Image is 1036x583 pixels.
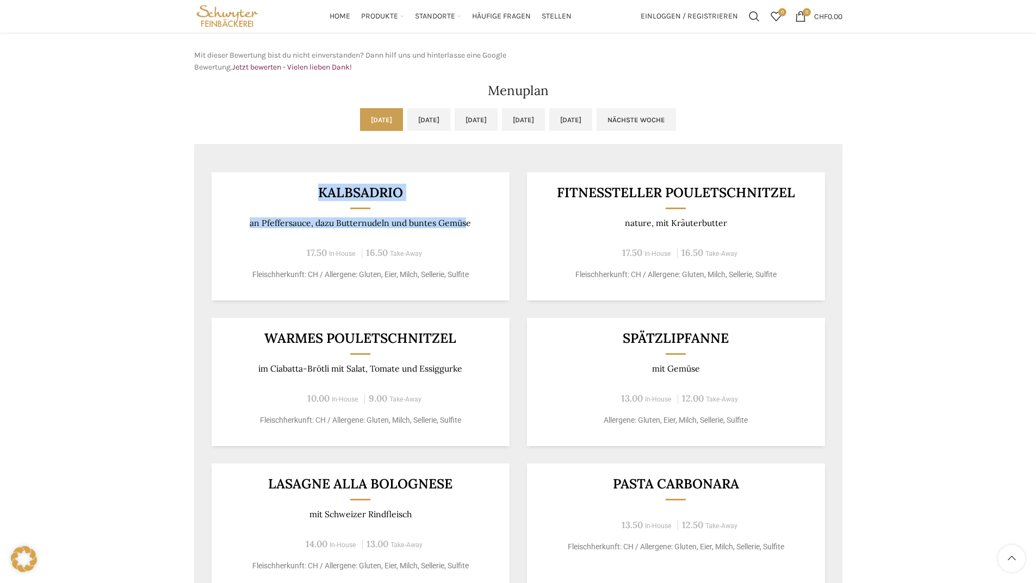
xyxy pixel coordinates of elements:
p: Fleischherkunft: CH / Allergene: Gluten, Milch, Sellerie, Sulfite [540,269,811,280]
p: Fleischherkunft: CH / Allergene: Gluten, Eier, Milch, Sellerie, Sulfite [540,541,811,553]
a: Nächste Woche [597,108,676,131]
span: 16.50 [681,247,703,259]
span: In-House [329,250,356,258]
h3: Spätzlipfanne [540,331,811,345]
span: In-House [332,396,358,403]
span: 10.00 [307,392,330,404]
span: Stellen [542,11,572,22]
p: mit Gemüse [540,363,811,374]
p: Fleischherkunft: CH / Allergene: Gluten, Eier, Milch, Sellerie, Sulfite [225,269,496,280]
span: In-House [330,541,356,549]
span: 17.50 [622,247,642,259]
span: 17.50 [307,247,327,259]
h2: Menuplan [194,84,842,97]
span: Take-Away [389,396,421,403]
h3: Warmes Pouletschnitzel [225,331,496,345]
p: nature, mit Kräuterbutter [540,218,811,228]
span: Home [330,11,350,22]
a: Häufige Fragen [472,5,531,27]
span: Take-Away [390,250,422,258]
span: 9.00 [369,392,387,404]
p: Allergene: Gluten, Eier, Milch, Sellerie, Sulfite [540,415,811,426]
a: Jetzt bewerten - Vielen lieben Dank! [232,62,352,72]
span: In-House [644,250,671,258]
a: [DATE] [455,108,498,131]
a: [DATE] [502,108,545,131]
span: CHF [814,11,828,21]
a: Home [330,5,350,27]
span: In-House [645,396,672,403]
span: 12.50 [682,519,703,531]
a: [DATE] [407,108,450,131]
span: Take-Away [705,250,737,258]
bdi: 0.00 [814,11,842,21]
a: Einloggen / Registrieren [635,5,743,27]
h3: Pasta Carbonara [540,477,811,491]
a: 0 [765,5,787,27]
a: 0 CHF0.00 [790,5,848,27]
div: Meine Wunschliste [765,5,787,27]
h3: Kalbsadrio [225,186,496,199]
span: Take-Away [706,396,738,403]
span: 12.00 [682,392,704,404]
a: Standorte [415,5,461,27]
span: 16.50 [366,247,388,259]
span: 14.00 [306,538,327,550]
span: Take-Away [390,541,423,549]
a: [DATE] [549,108,592,131]
h3: Lasagne alla Bolognese [225,477,496,491]
a: Scroll to top button [998,545,1025,572]
a: Produkte [361,5,404,27]
p: Fleischherkunft: CH / Allergene: Gluten, Milch, Sellerie, Sulfite [225,415,496,426]
h3: Fitnessteller Pouletschnitzel [540,186,811,199]
span: Einloggen / Registrieren [641,12,738,20]
p: im Ciabatta-Brötli mit Salat, Tomate und Essiggurke [225,363,496,374]
a: [DATE] [360,108,403,131]
a: Site logo [194,11,261,20]
span: 13.00 [367,538,388,550]
span: Produkte [361,11,398,22]
span: 13.00 [621,392,643,404]
div: Main navigation [266,5,635,27]
p: Mit dieser Bewertung bist du nicht einverstanden? Dann hilf uns und hinterlasse eine Google Bewer... [194,49,513,74]
span: Häufige Fragen [472,11,531,22]
span: Standorte [415,11,455,22]
a: Stellen [542,5,572,27]
span: 0 [778,8,786,16]
p: mit Schweizer Rindfleisch [225,509,496,519]
p: an Pfeffersauce, dazu Butternudeln und buntes Gemüse [225,218,496,228]
a: Suchen [743,5,765,27]
span: 0 [803,8,811,16]
span: In-House [645,522,672,530]
p: Fleischherkunft: CH / Allergene: Gluten, Eier, Milch, Sellerie, Sulfite [225,560,496,572]
span: 13.50 [622,519,643,531]
span: Take-Away [705,522,737,530]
